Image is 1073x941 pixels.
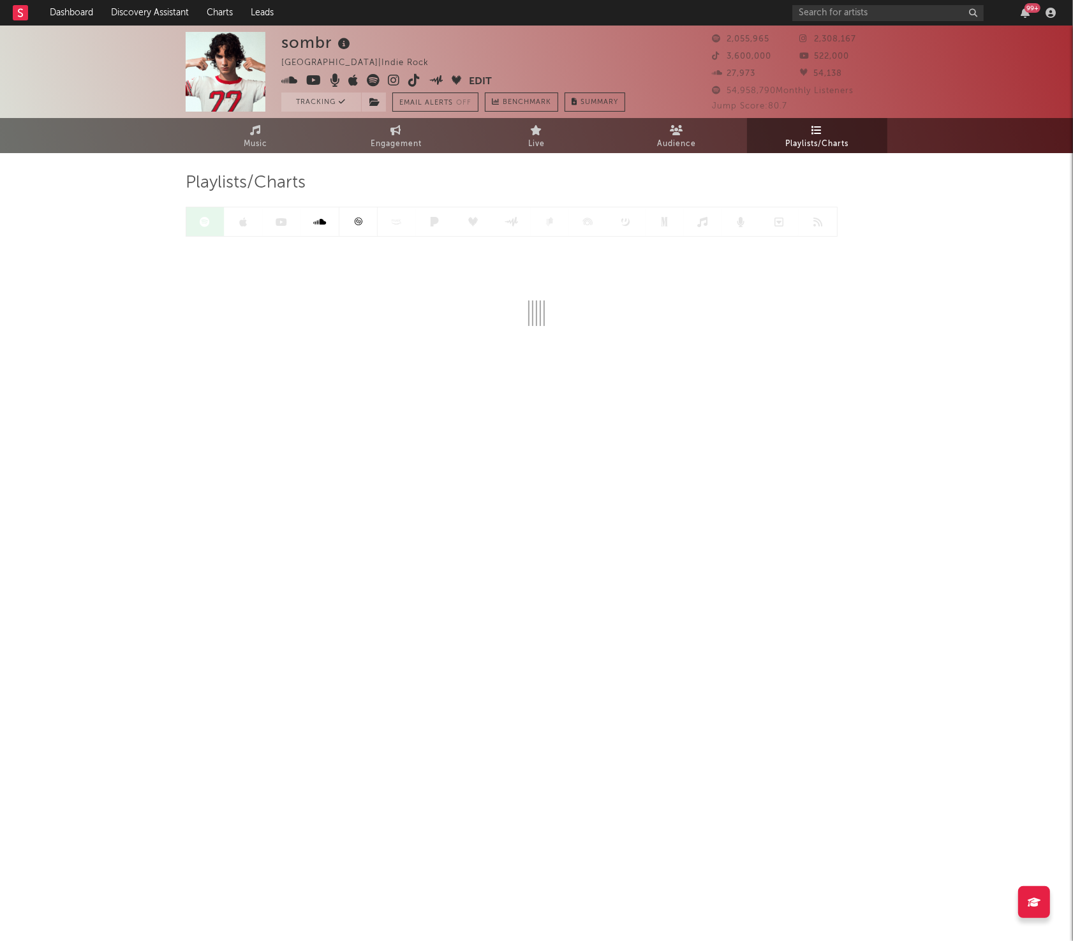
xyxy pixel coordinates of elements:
[712,35,769,43] span: 2,055,965
[565,93,625,112] button: Summary
[281,56,443,71] div: [GEOGRAPHIC_DATA] | Indie Rock
[326,118,466,153] a: Engagement
[470,74,492,90] button: Edit
[244,137,268,152] span: Music
[712,102,787,110] span: Jump Score: 80.7
[747,118,887,153] a: Playlists/Charts
[528,137,545,152] span: Live
[1025,3,1040,13] div: 99 +
[186,118,326,153] a: Music
[186,175,306,191] span: Playlists/Charts
[786,137,849,152] span: Playlists/Charts
[1021,8,1030,18] button: 99+
[800,35,857,43] span: 2,308,167
[800,70,843,78] span: 54,138
[503,95,551,110] span: Benchmark
[658,137,697,152] span: Audience
[371,137,422,152] span: Engagement
[485,93,558,112] a: Benchmark
[792,5,984,21] input: Search for artists
[800,52,850,61] span: 522,000
[281,93,361,112] button: Tracking
[581,99,618,106] span: Summary
[712,52,771,61] span: 3,600,000
[712,70,755,78] span: 27,973
[281,32,353,53] div: sombr
[466,118,607,153] a: Live
[392,93,478,112] button: Email AlertsOff
[607,118,747,153] a: Audience
[712,87,854,95] span: 54,958,790 Monthly Listeners
[456,100,471,107] em: Off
